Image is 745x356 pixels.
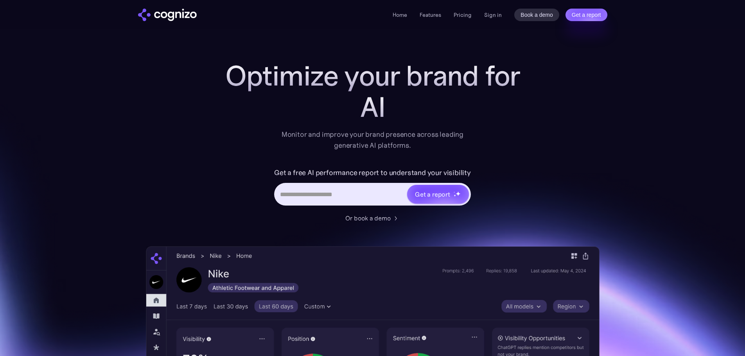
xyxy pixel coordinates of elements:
a: Get a reportstarstarstar [406,184,470,204]
img: star [454,191,455,193]
a: Sign in [484,10,502,20]
div: Get a report [415,190,450,199]
a: Book a demo [514,9,559,21]
div: Monitor and improve your brand presence across leading generative AI platforms. [276,129,469,151]
a: Pricing [454,11,472,18]
a: Or book a demo [345,213,400,223]
div: Or book a demo [345,213,391,223]
a: Get a report [565,9,607,21]
a: Features [420,11,441,18]
img: star [454,194,456,197]
img: cognizo logo [138,9,197,21]
a: Home [393,11,407,18]
form: Hero URL Input Form [274,166,471,209]
label: Get a free AI performance report to understand your visibility [274,166,471,179]
img: star [456,191,461,196]
h1: Optimize your brand for [216,60,529,91]
a: home [138,9,197,21]
div: AI [216,91,529,123]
